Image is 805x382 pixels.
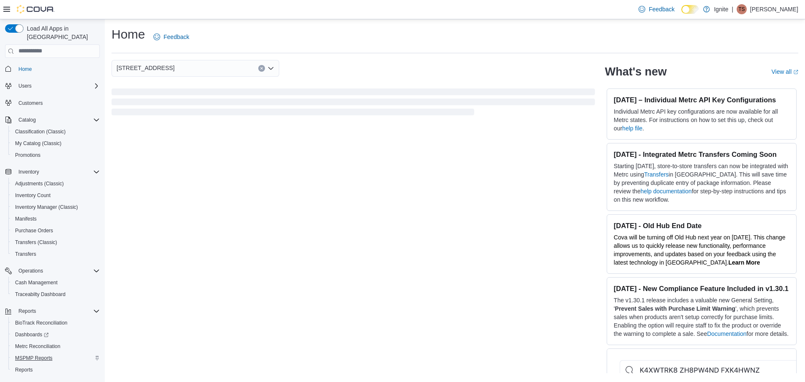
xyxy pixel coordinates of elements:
a: Reports [12,365,36,375]
span: Inventory [15,167,100,177]
span: Inventory [18,169,39,175]
h3: [DATE] – Individual Metrc API Key Configurations [614,96,789,104]
button: Clear input [258,65,265,72]
span: [STREET_ADDRESS] [117,63,174,73]
a: Inventory Manager (Classic) [12,202,81,212]
span: Home [18,66,32,73]
h3: [DATE] - New Compliance Feature Included in v1.30.1 [614,284,789,293]
span: Promotions [15,152,41,159]
span: Inventory Count [15,192,51,199]
span: Operations [15,266,100,276]
a: Cash Management [12,278,61,288]
a: Adjustments (Classic) [12,179,67,189]
button: Operations [15,266,47,276]
button: MSPMP Reports [8,352,103,364]
a: Transfers [12,249,39,259]
button: Reports [8,364,103,376]
a: Promotions [12,150,44,160]
button: Inventory Count [8,190,103,201]
p: [PERSON_NAME] [750,4,798,14]
span: Inventory Manager (Classic) [12,202,100,212]
button: Classification (Classic) [8,126,103,138]
strong: Prevent Sales with Purchase Limit Warning [615,305,735,312]
span: Classification (Classic) [12,127,100,137]
a: Learn More [728,259,760,266]
span: Reports [15,306,100,316]
a: Transfers [644,171,669,178]
span: Catalog [15,115,100,125]
button: Cash Management [8,277,103,288]
p: Starting [DATE], store-to-store transfers can now be integrated with Metrc using in [GEOGRAPHIC_D... [614,162,789,204]
h2: What's new [605,65,667,78]
span: Home [15,64,100,74]
span: Transfers [15,251,36,257]
span: Cova will be turning off Old Hub next year on [DATE]. This change allows us to quickly release ne... [614,234,785,266]
a: MSPMP Reports [12,353,56,363]
a: Home [15,64,35,74]
span: Load All Apps in [GEOGRAPHIC_DATA] [23,24,100,41]
button: Users [15,81,35,91]
div: Tristen Scarbrough [737,4,747,14]
button: Customers [2,97,103,109]
span: MSPMP Reports [15,355,52,361]
h1: Home [112,26,145,43]
a: Classification (Classic) [12,127,69,137]
h3: [DATE] - Old Hub End Date [614,221,789,230]
span: Inventory Count [12,190,100,200]
span: Adjustments (Classic) [15,180,64,187]
button: Metrc Reconciliation [8,340,103,352]
span: Reports [12,365,100,375]
a: Feedback [635,1,678,18]
button: Manifests [8,213,103,225]
button: Promotions [8,149,103,161]
button: BioTrack Reconciliation [8,317,103,329]
button: Reports [15,306,39,316]
button: Users [2,80,103,92]
span: Traceabilty Dashboard [12,289,100,299]
span: Dashboards [15,331,49,338]
span: Purchase Orders [12,226,100,236]
p: The v1.30.1 release includes a valuable new General Setting, ' ', which prevents sales when produ... [614,296,789,338]
p: | [732,4,733,14]
span: Cash Management [12,278,100,288]
span: Customers [18,100,43,107]
span: Classification (Classic) [15,128,66,135]
a: Traceabilty Dashboard [12,289,69,299]
button: Reports [2,305,103,317]
input: Dark Mode [681,5,699,14]
span: Traceabilty Dashboard [15,291,65,298]
span: Feedback [164,33,189,41]
span: BioTrack Reconciliation [12,318,100,328]
a: Documentation [707,330,746,337]
span: Promotions [12,150,100,160]
span: Transfers [12,249,100,259]
span: Purchase Orders [15,227,53,234]
button: Adjustments (Classic) [8,178,103,190]
a: Inventory Count [12,190,54,200]
button: My Catalog (Classic) [8,138,103,149]
span: Reports [18,308,36,314]
a: Customers [15,98,46,108]
a: Purchase Orders [12,226,57,236]
button: Inventory [15,167,42,177]
span: Inventory Manager (Classic) [15,204,78,210]
span: Customers [15,98,100,108]
span: Catalog [18,117,36,123]
span: Adjustments (Classic) [12,179,100,189]
a: View allExternal link [771,68,798,75]
a: Metrc Reconciliation [12,341,64,351]
span: My Catalog (Classic) [15,140,62,147]
span: Operations [18,268,43,274]
button: Purchase Orders [8,225,103,236]
span: Dashboards [12,330,100,340]
button: Transfers (Classic) [8,236,103,248]
a: Feedback [150,29,192,45]
button: Catalog [2,114,103,126]
span: Metrc Reconciliation [15,343,60,350]
span: Cash Management [15,279,57,286]
p: Individual Metrc API key configurations are now available for all Metrc states. For instructions ... [614,107,789,133]
p: Ignite [714,4,728,14]
button: Catalog [15,115,39,125]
